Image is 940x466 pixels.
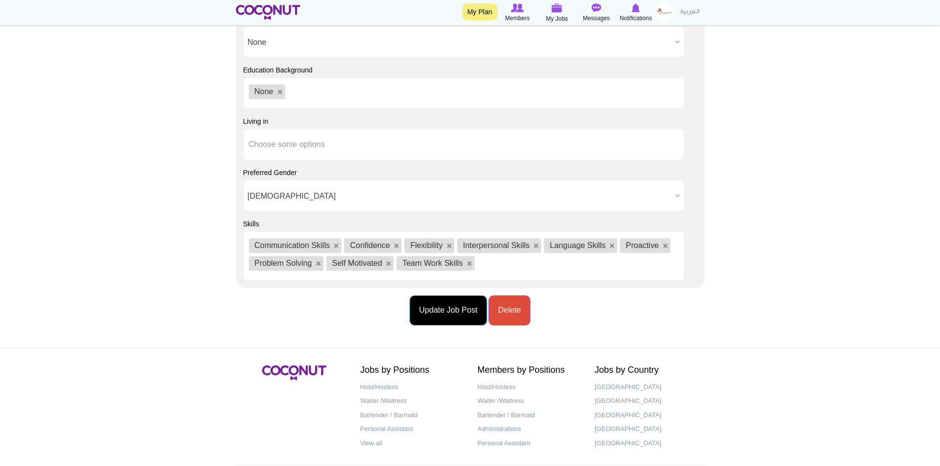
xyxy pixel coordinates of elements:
[478,436,580,451] a: Personal Assistant
[505,13,529,23] span: Members
[10,54,75,62] strong: Key Responsibilities:
[402,259,462,267] span: Team Work Skills
[463,241,529,250] span: Interpersonal Skills
[360,380,463,394] a: Host/Hostess
[243,116,268,126] label: Living in
[360,436,463,451] a: View all
[626,241,659,250] span: Proactive
[577,2,616,23] a: Messages Messages
[478,394,580,408] a: Waiter /Waitress
[10,27,458,47] p: The Hostess is the first point of contact for guests, responsible for creating a warm and welcomi...
[595,365,697,375] h2: Jobs by Country
[360,365,463,375] h2: Jobs by Positions
[632,3,640,12] img: Notifications
[550,241,605,250] span: Language Skills
[595,422,697,436] a: [GEOGRAPHIC_DATA]
[243,219,260,229] label: Skills
[478,380,580,394] a: Host/Hostess
[676,2,705,22] a: العربية
[620,13,652,23] span: Notifications
[583,13,610,23] span: Messages
[462,3,497,20] a: My Plan
[537,2,577,24] a: My Jobs My Jobs
[511,3,524,12] img: Browse Members
[248,180,671,212] span: [DEMOGRAPHIC_DATA]
[262,365,326,380] img: Coconut
[255,87,273,96] span: None
[248,27,671,58] span: None
[30,70,438,80] li: Greet guests warmly upon arrival and escort them to their tables.
[478,422,580,436] a: Administrations
[595,408,697,423] a: [GEOGRAPHIC_DATA]
[595,380,697,394] a: [GEOGRAPHIC_DATA]
[410,295,487,325] button: Update Job Post
[478,408,580,423] a: Bartender / Barmaid
[478,365,580,375] h2: Members by Positions
[552,3,563,12] img: My Jobs
[546,14,568,24] span: My Jobs
[243,168,297,178] label: Preferred Gender
[360,408,463,423] a: Bartender / Barmaid
[595,436,697,451] a: [GEOGRAPHIC_DATA]
[498,2,537,23] a: Browse Members Members
[595,394,697,408] a: [GEOGRAPHIC_DATA]
[592,3,602,12] img: Messages
[350,241,390,250] span: Confidence
[360,394,463,408] a: Waiter /Waitress
[236,5,301,20] img: Home
[30,91,438,101] li: Maintain seating charts to optimize table turnover and guest satisfaction.
[255,259,312,267] span: Problem Solving
[255,241,330,250] span: Communication Skills
[30,80,438,91] li: Manage reservations and walk-in guests using the reservation system.
[243,65,313,75] label: Education Background
[360,422,463,436] a: Personal Assistant
[616,2,656,23] a: Notifications Notifications
[332,259,382,267] span: Self Motivated
[10,11,54,18] strong: Job Summary:
[489,295,530,325] button: Delete
[410,241,443,250] span: Flexibility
